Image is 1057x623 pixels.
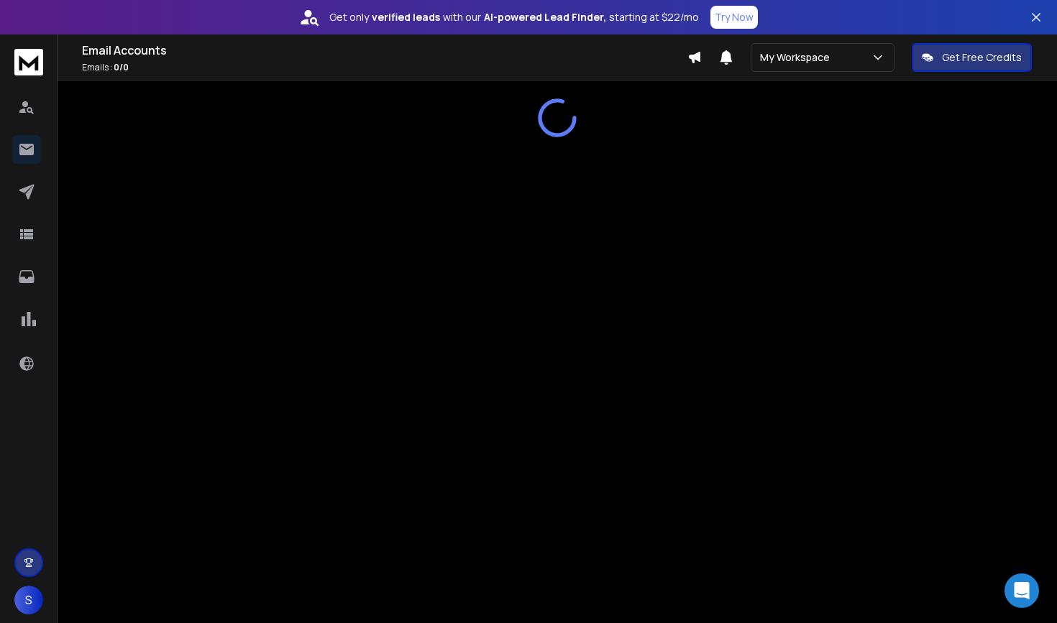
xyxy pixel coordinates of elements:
[82,62,687,73] p: Emails :
[760,50,836,65] p: My Workspace
[14,586,43,614] button: S
[942,50,1022,65] p: Get Free Credits
[484,10,606,24] strong: AI-powered Lead Finder,
[114,61,129,73] span: 0 / 0
[715,10,754,24] p: Try Now
[82,42,687,59] h1: Email Accounts
[1005,573,1039,608] div: Open Intercom Messenger
[14,49,43,75] img: logo
[372,10,440,24] strong: verified leads
[912,43,1032,72] button: Get Free Credits
[710,6,758,29] button: Try Now
[329,10,699,24] p: Get only with our starting at $22/mo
